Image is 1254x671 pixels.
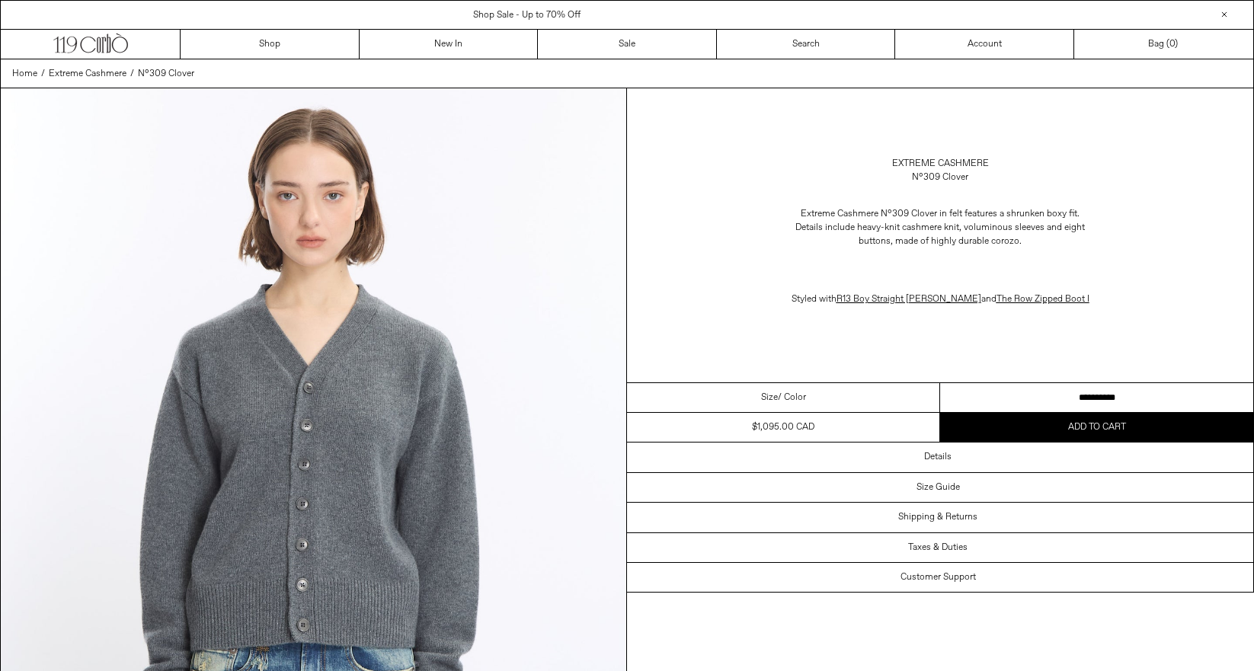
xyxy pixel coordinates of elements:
[138,68,194,80] span: N°309 Clover
[49,68,126,80] span: Extreme Cashmere
[792,293,1089,305] span: Styled with and
[788,200,1092,256] p: Extreme Cashmere N°309 Clover in felt features a shrunken boxy fit. Details include heavy-knit ca...
[895,30,1074,59] a: Account
[837,293,981,305] a: R13 Boy Straight [PERSON_NAME]
[181,30,360,59] a: Shop
[49,67,126,81] a: Extreme Cashmere
[1074,30,1253,59] a: Bag ()
[138,67,194,81] a: N°309 Clover
[924,452,952,462] h3: Details
[12,68,37,80] span: Home
[1169,37,1178,51] span: )
[41,67,45,81] span: /
[12,67,37,81] a: Home
[898,512,977,522] h3: Shipping & Returns
[130,67,134,81] span: /
[912,171,968,184] div: N°309 Clover
[940,413,1253,442] button: Add to cart
[778,391,806,404] span: / Color
[901,572,976,583] h3: Customer Support
[1068,421,1126,433] span: Add to cart
[717,30,896,59] a: Search
[917,482,960,493] h3: Size Guide
[360,30,539,59] a: New In
[892,157,989,171] a: Extreme Cashmere
[538,30,717,59] a: Sale
[761,391,778,404] span: Size
[473,9,581,21] a: Shop Sale - Up to 70% Off
[1169,38,1175,50] span: 0
[908,542,968,553] h3: Taxes & Duties
[996,293,1089,305] a: The Row Zipped Boot I
[752,420,814,434] div: $1,095.00 CAD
